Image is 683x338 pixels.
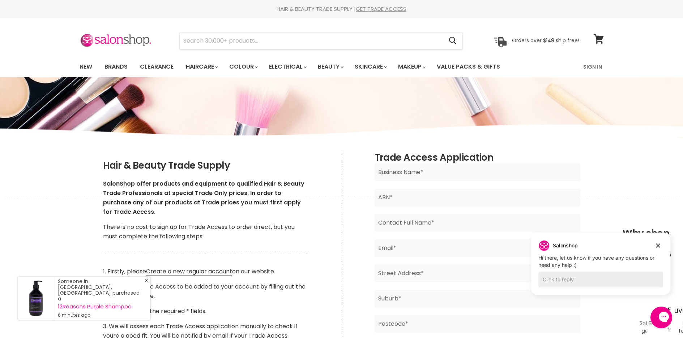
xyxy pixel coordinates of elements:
a: Sign In [579,59,606,74]
h2: Trade Access Application [375,152,580,163]
iframe: Gorgias live chat campaigns [526,231,676,305]
form: Product [179,32,463,49]
p: SalonShop offer products and equipment to qualified Hair & Beauty Trade Professionals at special ... [103,179,309,217]
a: 12Reasons Purple Shampoo [58,304,143,309]
a: Haircare [180,59,222,74]
p: 1. Firstly, please on our website. [103,267,309,276]
nav: Main [71,56,613,77]
div: Someone in [GEOGRAPHIC_DATA], [GEOGRAPHIC_DATA] purchased a [58,278,143,318]
a: Clearance [135,59,179,74]
a: Makeup [393,59,430,74]
h2: Why shop with Salonshop [4,199,679,272]
a: Skincare [349,59,391,74]
p: Orders over $149 ship free! [512,37,579,44]
a: Create a new regular account [146,267,232,276]
p: Please fill out all the required * fields. [103,307,309,316]
svg: Close Icon [144,278,149,283]
a: Close Notification [141,278,149,286]
a: New [74,59,98,74]
a: GET TRADE ACCESS [356,5,406,13]
ul: Main menu [74,56,542,77]
small: 6 minutes ago [58,312,143,318]
input: Search [180,32,443,49]
a: Colour [224,59,262,74]
a: Visit product page [18,277,54,320]
div: HAIR & BEAUTY TRADE SUPPLY | [71,5,613,13]
a: Brands [99,59,133,74]
h2: Hair & Beauty Trade Supply [103,160,309,171]
button: Search [443,32,462,49]
p: 2. Apply for Trade Access to be added to your account by filling out the form on this page. [103,282,309,301]
a: Beauty [312,59,348,74]
a: Electrical [264,59,311,74]
iframe: Gorgias live chat messenger [647,304,676,331]
a: Value Packs & Gifts [431,59,505,74]
p: There is no cost to sign up for Trade Access to order direct, but you must complete the following... [103,222,309,241]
